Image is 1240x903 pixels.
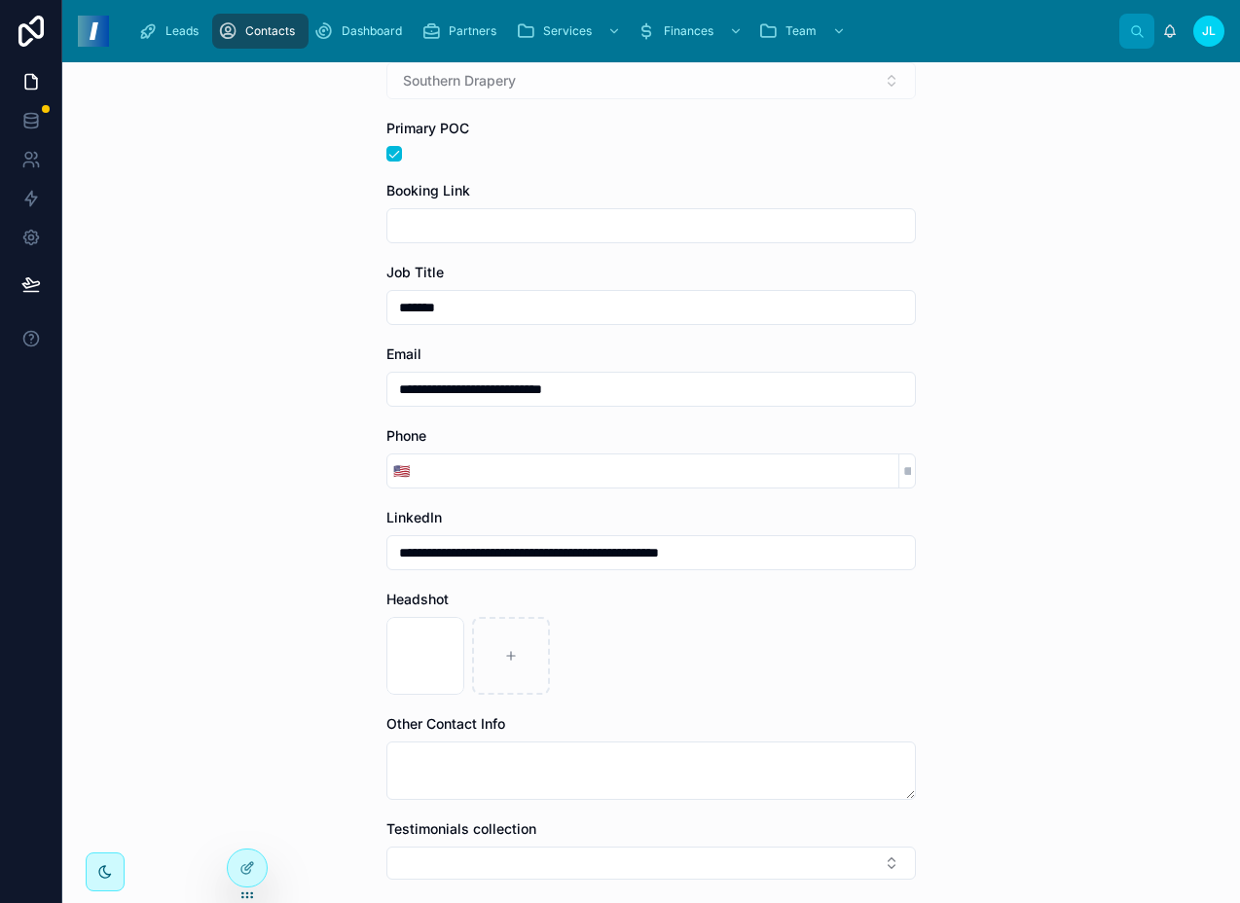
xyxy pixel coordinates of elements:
span: Contacts [245,23,295,39]
span: Testimonials collection [386,820,536,837]
a: Leads [132,14,212,49]
span: Booking Link [386,182,470,199]
a: Partners [416,14,510,49]
span: Partners [449,23,496,39]
span: Services [543,23,592,39]
span: Leads [165,23,199,39]
span: Email [386,345,421,362]
a: Finances [631,14,752,49]
span: Finances [664,23,713,39]
span: Job Title [386,264,444,280]
img: App logo [78,16,109,47]
span: LinkedIn [386,509,442,525]
button: Select Button [387,453,416,488]
a: Dashboard [309,14,416,49]
span: Headshot [386,591,449,607]
a: Services [510,14,631,49]
a: Team [752,14,856,49]
button: Select Button [386,847,916,880]
span: JL [1202,23,1216,39]
span: Primary POC [386,120,469,136]
span: Other Contact Info [386,715,505,732]
div: scrollable content [125,10,1119,53]
span: 🇺🇸 [393,461,410,481]
span: Phone [386,427,426,444]
span: Team [785,23,817,39]
span: Dashboard [342,23,402,39]
a: Contacts [212,14,309,49]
